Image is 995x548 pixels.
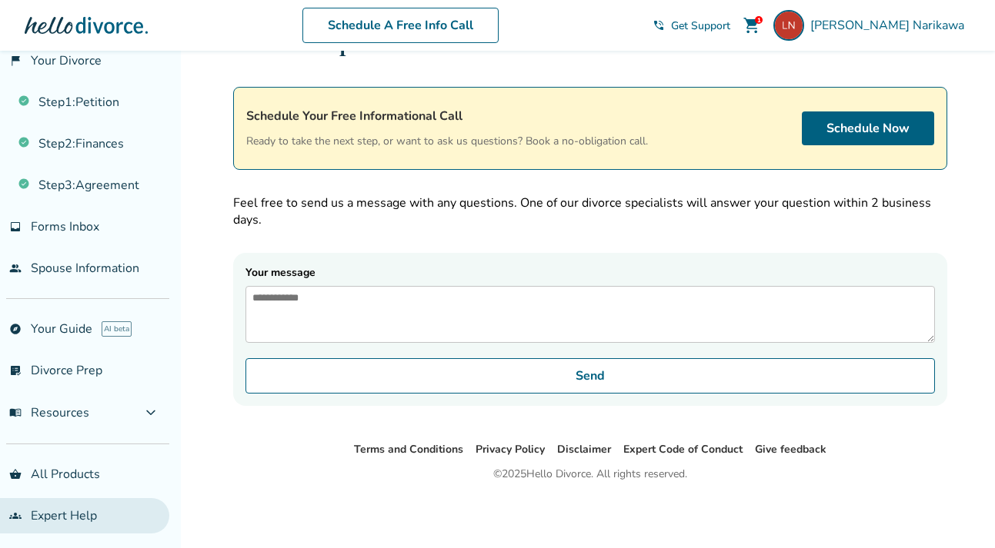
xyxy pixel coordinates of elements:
[9,221,22,233] span: inbox
[102,321,132,337] span: AI beta
[653,18,730,33] a: phone_in_talkGet Support
[9,404,89,421] span: Resources
[302,8,499,43] a: Schedule A Free Info Call
[623,442,743,457] a: Expert Code of Conduct
[245,358,935,394] button: Send
[246,106,648,151] div: Ready to take the next step, or want to ask us questions? Book a no-obligation call.
[9,364,22,377] span: list_alt_check
[9,407,22,419] span: menu_book
[9,510,22,522] span: groups
[9,262,22,274] span: people
[233,194,947,228] p: Feel free to send us a message with any questions. One of our divorce specialists will answer you...
[493,465,687,483] div: © 2025 Hello Divorce. All rights reserved.
[9,323,22,335] span: explore
[9,55,22,67] span: flag_2
[802,111,934,145] a: Schedule Now
[142,404,160,422] span: expand_more
[245,265,935,343] label: Your message
[773,10,804,41] img: lamiro29@gmail.com
[557,440,611,459] li: Disclaimer
[354,442,463,457] a: Terms and Conditions
[653,19,665,32] span: phone_in_talk
[810,17,970,34] span: [PERSON_NAME] Narikawa
[743,16,761,35] span: shopping_cart
[31,218,99,235] span: Forms Inbox
[245,286,935,343] textarea: Your message
[918,474,995,548] iframe: Chat Widget
[755,440,826,459] li: Give feedback
[671,18,730,33] span: Get Support
[476,442,545,457] a: Privacy Policy
[9,468,22,480] span: shopping_basket
[246,106,648,126] h4: Schedule Your Free Informational Call
[755,16,763,24] div: 1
